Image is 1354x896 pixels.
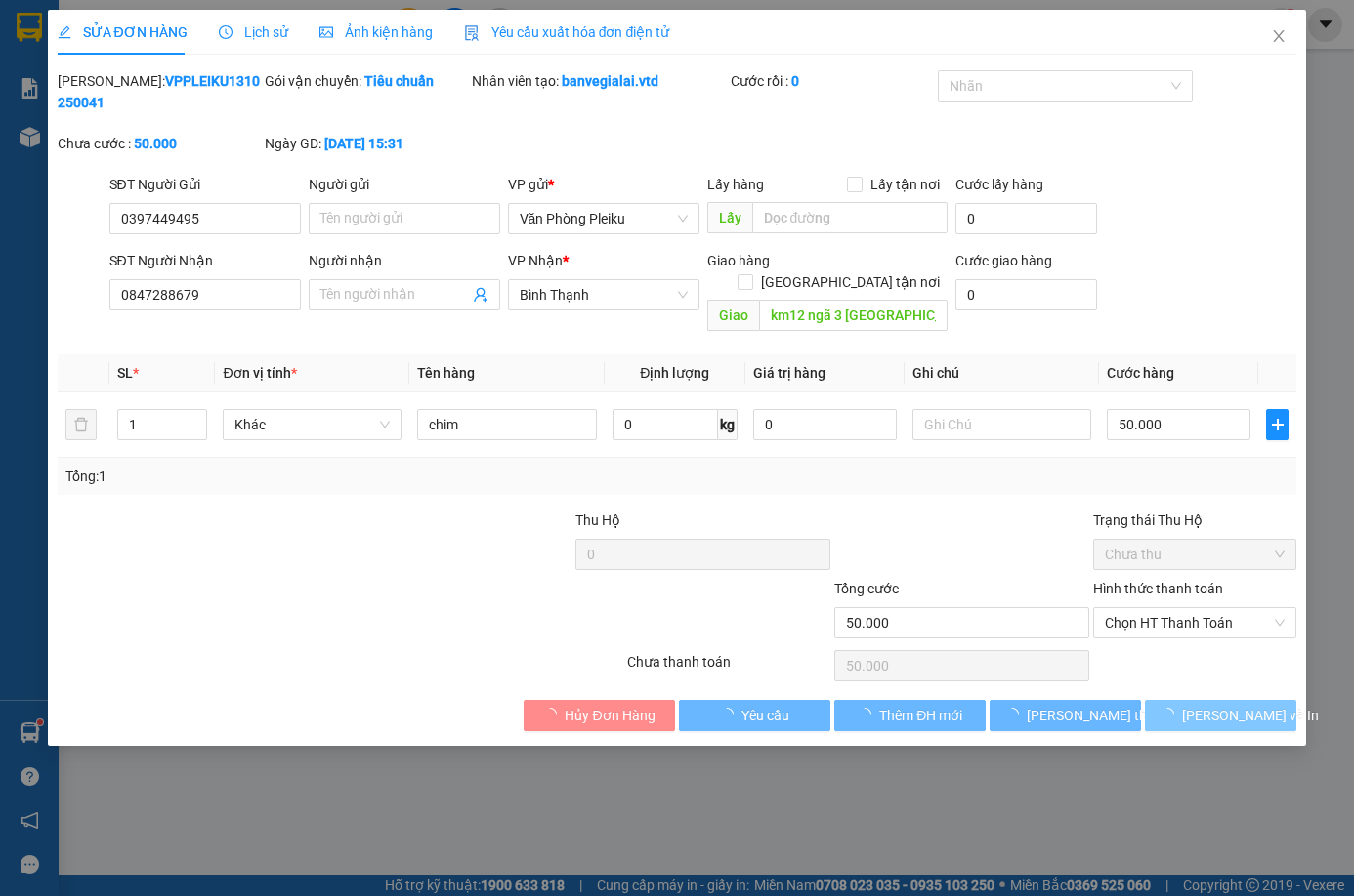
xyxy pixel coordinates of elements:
span: Lịch sử [219,24,288,40]
span: Ảnh kiện hàng [319,24,433,40]
b: 50.000 [134,136,177,151]
button: [PERSON_NAME] và In [1145,700,1296,731]
span: Giao hàng [707,253,770,268]
div: VP gửi [508,174,699,195]
span: SL [117,365,133,381]
label: Cước giao hàng [955,253,1052,268]
label: Cước lấy hàng [955,177,1043,192]
div: Chưa cước : [58,133,261,154]
span: Tên hàng [417,365,475,381]
span: user-add [473,287,488,303]
span: edit [58,25,71,39]
span: Bình Thạnh [520,280,688,309]
b: 0 [791,73,799,89]
div: SĐT Người Gửi [109,174,301,195]
input: VD: Bàn, Ghế [417,409,596,440]
span: Chọn HT Thanh Toán [1105,608,1285,637]
span: kg [718,409,738,440]
input: Dọc đường [759,300,949,331]
span: loading [543,708,565,721]
div: [PERSON_NAME]: [58,70,261,113]
span: Chưa thu [1105,540,1285,569]
span: Định lượng [640,365,709,381]
button: Hủy Đơn Hàng [524,700,675,731]
div: Gói vận chuyển: [265,70,468,92]
div: SĐT Người Nhận [109,250,301,271]
button: delete [65,409,97,440]
div: Tổng: 1 [65,466,525,487]
span: Lấy tận nơi [863,174,948,195]
div: Cước rồi : [731,70,934,92]
label: Hình thức thanh toán [1093,581,1223,596]
span: Yêu cầu xuất hóa đơn điện tử [464,24,670,40]
button: [PERSON_NAME] thay đổi [990,700,1141,731]
div: Chưa thanh toán [625,651,832,685]
span: picture [319,25,333,39]
button: Yêu cầu [679,700,830,731]
div: Trạng thái Thu Hộ [1093,509,1296,531]
b: banvegialai.vtd [562,73,658,89]
th: Ghi chú [905,354,1099,392]
span: Khác [234,410,390,439]
span: Yêu cầu [741,705,789,726]
b: [DATE] 15:31 [324,136,403,151]
div: Người nhận [309,250,500,271]
span: close [1271,28,1287,44]
span: Thêm ĐH mới [879,705,962,726]
span: Lấy hàng [707,177,764,192]
span: Văn Phòng Pleiku [520,204,688,233]
span: Cước hàng [1107,365,1174,381]
span: Giá trị hàng [753,365,825,381]
span: loading [1161,708,1182,721]
span: plus [1267,417,1289,432]
b: Tiêu chuẩn [364,73,434,89]
span: Lấy [707,202,752,233]
span: [GEOGRAPHIC_DATA] tận nơi [753,271,948,293]
input: Cước giao hàng [955,279,1097,310]
span: [PERSON_NAME] và In [1182,705,1319,726]
span: VP Nhận [508,253,563,268]
span: Giao [707,300,759,331]
button: Close [1251,10,1306,64]
button: Thêm ĐH mới [834,700,986,731]
span: loading [858,708,879,721]
div: Nhân viên tạo: [472,70,727,92]
span: loading [1005,708,1027,721]
span: Hủy Đơn Hàng [565,705,655,726]
input: Dọc đường [752,202,949,233]
input: Ghi Chú [912,409,1091,440]
div: Ngày GD: [265,133,468,154]
span: loading [720,708,741,721]
span: SỬA ĐƠN HÀNG [58,24,188,40]
span: [PERSON_NAME] thay đổi [1027,705,1183,726]
input: Cước lấy hàng [955,203,1097,234]
span: clock-circle [219,25,233,39]
button: plus [1266,409,1290,440]
div: Người gửi [309,174,500,195]
span: Tổng cước [834,581,899,596]
span: Đơn vị tính [223,365,296,381]
img: icon [464,25,480,41]
span: Thu Hộ [575,512,620,528]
